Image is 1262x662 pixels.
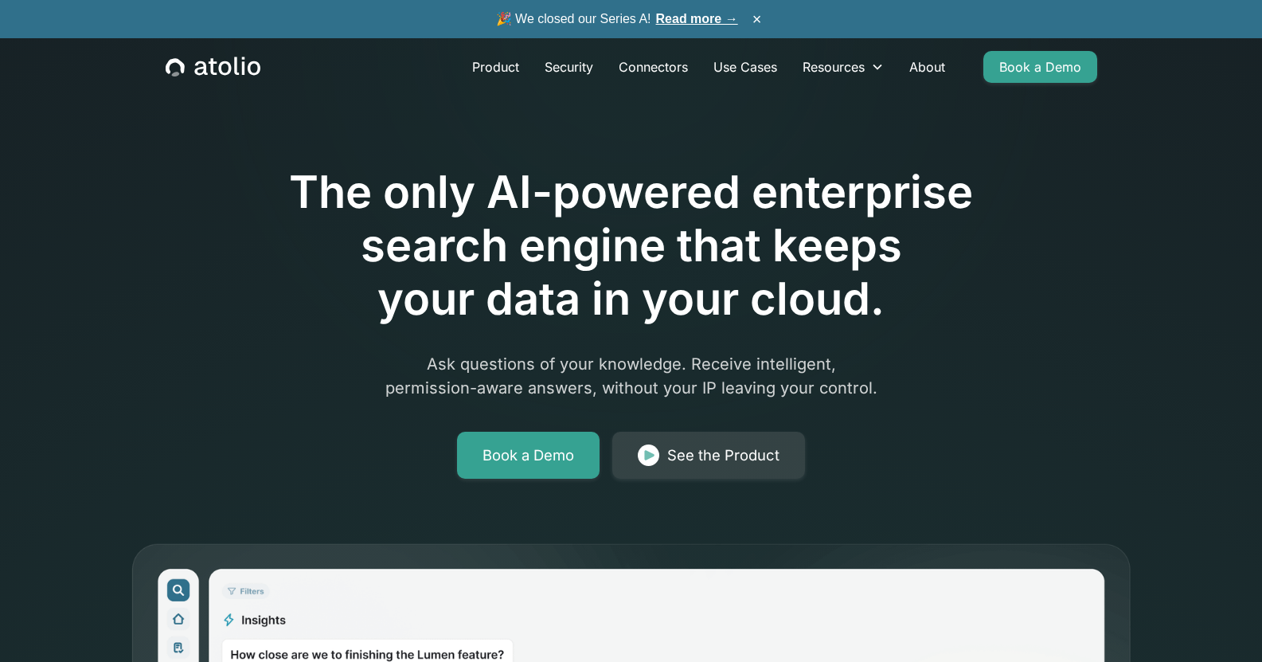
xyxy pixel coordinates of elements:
a: Product [459,51,532,83]
a: Connectors [606,51,701,83]
a: Read more → [656,12,738,25]
a: home [166,57,260,77]
div: Resources [790,51,897,83]
h1: The only AI-powered enterprise search engine that keeps your data in your cloud. [224,166,1039,327]
button: × [748,10,767,28]
div: See the Product [667,445,779,467]
a: Use Cases [701,51,790,83]
a: Book a Demo [983,51,1097,83]
a: Security [532,51,606,83]
a: Book a Demo [457,432,600,480]
a: See the Product [612,432,805,480]
a: About [897,51,958,83]
span: 🎉 We closed our Series A! [496,10,738,29]
div: Resources [803,57,865,76]
p: Ask questions of your knowledge. Receive intelligent, permission-aware answers, without your IP l... [326,352,937,400]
